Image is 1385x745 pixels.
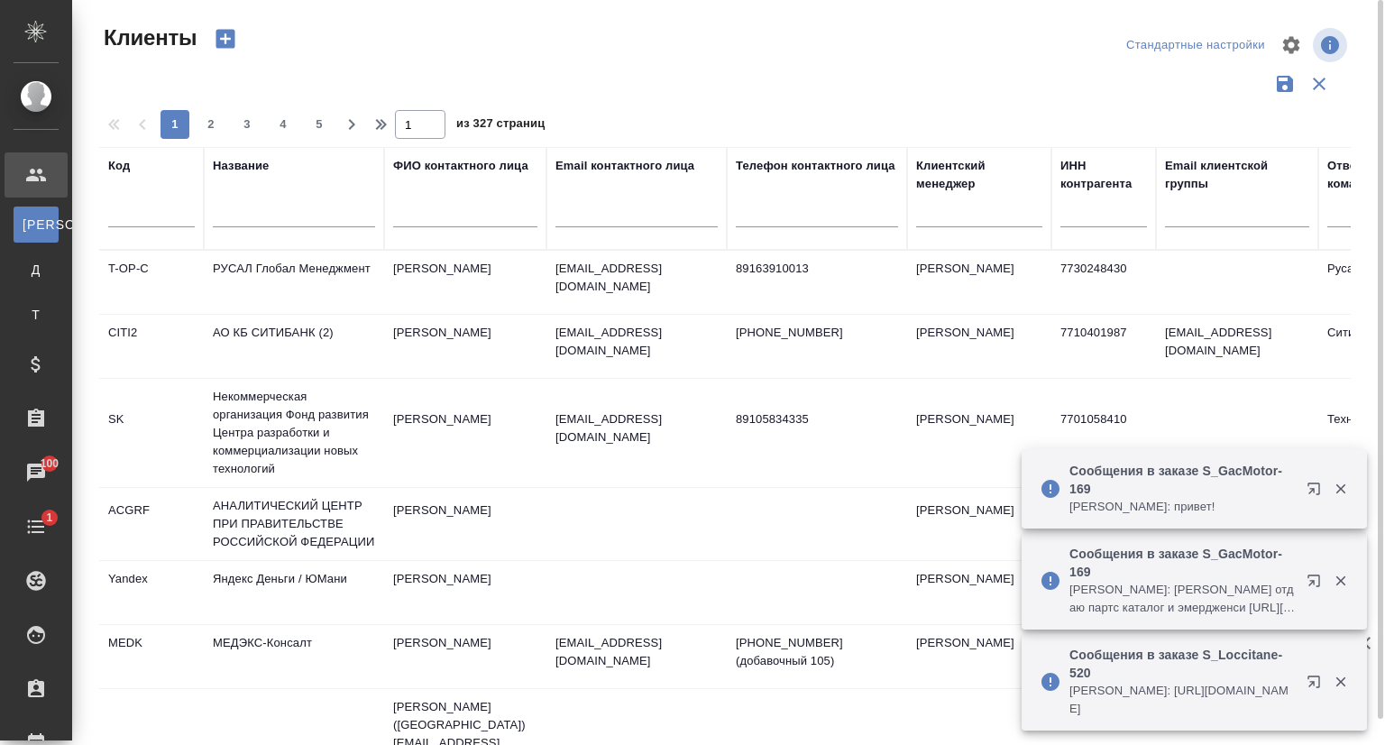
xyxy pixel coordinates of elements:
[204,251,384,314] td: РУСАЛ Глобал Менеджмент
[555,634,718,670] p: [EMAIL_ADDRESS][DOMAIN_NAME]
[384,561,546,624] td: [PERSON_NAME]
[99,625,204,688] td: MEDK
[204,315,384,378] td: АО КБ СИТИБАНК (2)
[736,260,898,278] p: 89163910013
[305,115,334,133] span: 5
[1268,67,1302,101] button: Сохранить фильтры
[99,401,204,464] td: SK
[1069,545,1295,581] p: Сообщения в заказе S_GacMotor-169
[23,216,50,234] span: [PERSON_NAME]
[916,157,1042,193] div: Клиентский менеджер
[108,157,130,175] div: Код
[99,561,204,624] td: Yandex
[1296,471,1339,514] button: Открыть в новой вкладке
[1051,401,1156,464] td: 7701058410
[456,113,545,139] span: из 327 страниц
[213,157,269,175] div: Название
[907,401,1051,464] td: [PERSON_NAME]
[197,115,225,133] span: 2
[204,561,384,624] td: Яндекс Деньги / ЮМани
[305,110,334,139] button: 5
[233,115,261,133] span: 3
[14,207,59,243] a: [PERSON_NAME]
[736,410,898,428] p: 89105834335
[1296,563,1339,606] button: Открыть в новой вкладке
[384,401,546,464] td: [PERSON_NAME]
[384,251,546,314] td: [PERSON_NAME]
[269,110,298,139] button: 4
[1069,498,1295,516] p: [PERSON_NAME]: привет!
[736,634,898,670] p: [PHONE_NUMBER] (добавочный 105)
[1069,682,1295,718] p: [PERSON_NAME]: [URL][DOMAIN_NAME]
[1302,67,1336,101] button: Сбросить фильтры
[99,23,197,52] span: Клиенты
[393,157,528,175] div: ФИО контактного лица
[233,110,261,139] button: 3
[555,157,694,175] div: Email контактного лица
[5,504,68,549] a: 1
[384,625,546,688] td: [PERSON_NAME]
[5,450,68,495] a: 100
[30,455,70,473] span: 100
[1060,157,1147,193] div: ИНН контрагента
[23,306,50,324] span: Т
[1313,28,1351,62] span: Посмотреть информацию
[204,23,247,54] button: Создать
[269,115,298,133] span: 4
[1051,315,1156,378] td: 7710401987
[1270,23,1313,67] span: Настроить таблицу
[1156,315,1318,378] td: [EMAIL_ADDRESS][DOMAIN_NAME]
[99,251,204,314] td: T-OP-C
[35,509,63,527] span: 1
[1069,646,1295,682] p: Сообщения в заказе S_Loccitane-520
[1051,251,1156,314] td: 7730248430
[907,492,1051,556] td: [PERSON_NAME]
[1322,481,1359,497] button: Закрыть
[23,261,50,279] span: Д
[907,561,1051,624] td: [PERSON_NAME]
[204,625,384,688] td: МЕДЭКС-Консалт
[1165,157,1309,193] div: Email клиентской группы
[555,324,718,360] p: [EMAIL_ADDRESS][DOMAIN_NAME]
[204,488,384,560] td: АНАЛИТИЧЕСКИЙ ЦЕНТР ПРИ ПРАВИТЕЛЬСТВЕ РОССИЙСКОЙ ФЕДЕРАЦИИ
[555,260,718,296] p: [EMAIL_ADDRESS][DOMAIN_NAME]
[1322,674,1359,690] button: Закрыть
[1069,462,1295,498] p: Сообщения в заказе S_GacMotor-169
[736,157,895,175] div: Телефон контактного лица
[197,110,225,139] button: 2
[736,324,898,342] p: [PHONE_NUMBER]
[1322,573,1359,589] button: Закрыть
[14,252,59,288] a: Д
[14,297,59,333] a: Т
[204,379,384,487] td: Некоммерческая организация Фонд развития Центра разработки и коммерциализации новых технологий
[1122,32,1270,60] div: split button
[555,410,718,446] p: [EMAIL_ADDRESS][DOMAIN_NAME]
[384,492,546,556] td: [PERSON_NAME]
[384,315,546,378] td: [PERSON_NAME]
[1296,664,1339,707] button: Открыть в новой вкладке
[99,492,204,556] td: ACGRF
[1069,581,1295,617] p: [PERSON_NAME]: [PERSON_NAME] отдаю партс каталог и эмердженси [URL][DOMAIN_NAME]
[907,315,1051,378] td: [PERSON_NAME]
[99,315,204,378] td: CITI2
[907,625,1051,688] td: [PERSON_NAME]
[907,251,1051,314] td: [PERSON_NAME]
